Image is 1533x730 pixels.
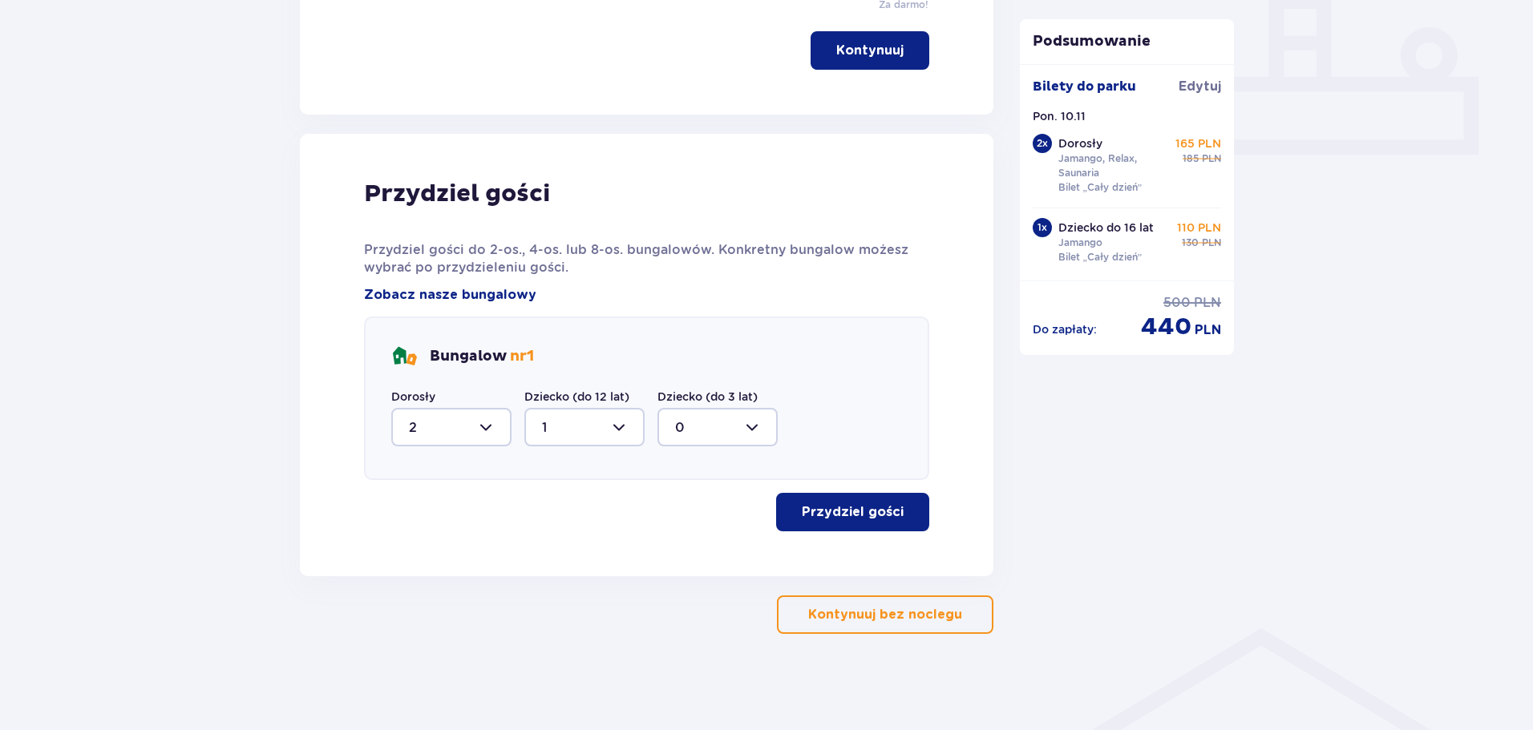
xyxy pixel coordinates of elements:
label: Dziecko (do 12 lat) [524,389,629,405]
span: 440 [1141,312,1191,342]
p: Podsumowanie [1020,32,1235,51]
p: Bilety do parku [1033,78,1136,95]
p: 165 PLN [1175,135,1221,151]
p: 110 PLN [1177,220,1221,236]
button: Kontynuuj [811,31,929,70]
p: Jamango, Relax, Saunaria [1058,151,1169,180]
p: Bilet „Cały dzień” [1058,250,1143,264]
p: Jamango [1058,236,1102,250]
span: 130 [1182,236,1199,250]
p: Bilet „Cały dzień” [1058,180,1143,195]
span: Edytuj [1179,78,1221,95]
p: Przydziel gości do 2-os., 4-os. lub 8-os. bungalowów. Konkretny bungalow możesz wybrać po przydzi... [364,241,929,276]
span: 185 [1183,151,1199,166]
a: Zobacz nasze bungalowy [364,286,536,304]
p: Przydziel gości [364,179,550,209]
p: Dorosły [1058,135,1102,151]
span: PLN [1195,321,1221,339]
div: 1 x [1033,218,1052,237]
p: Bungalow [430,347,534,366]
button: Przydziel gości [776,493,929,531]
label: Dziecko (do 3 lat) [657,389,758,405]
span: nr 1 [510,347,534,365]
p: Kontynuuj [836,42,904,59]
p: Pon. 10.11 [1033,108,1086,124]
span: PLN [1202,236,1221,250]
span: PLN [1202,151,1221,166]
img: bungalows Icon [391,344,417,369]
button: Kontynuuj bez noclegu [777,595,993,634]
span: PLN [1194,294,1221,312]
p: Dziecko do 16 lat [1058,220,1154,236]
p: Kontynuuj bez noclegu [808,606,962,623]
div: 2 x [1033,134,1052,153]
p: Do zapłaty : [1033,321,1097,337]
label: Dorosły [391,389,435,405]
span: 500 [1163,294,1191,312]
p: Przydziel gości [802,503,904,521]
